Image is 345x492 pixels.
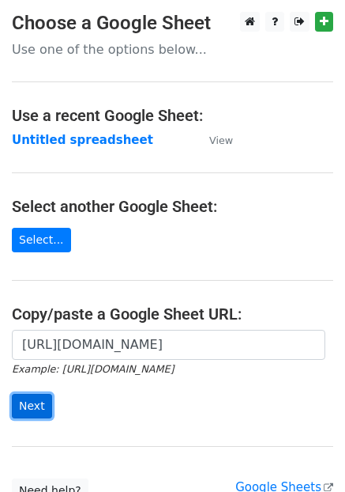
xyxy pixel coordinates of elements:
[12,106,333,125] h4: Use a recent Google Sheet:
[209,134,233,146] small: View
[12,305,333,324] h4: Copy/paste a Google Sheet URL:
[12,12,333,35] h3: Choose a Google Sheet
[193,133,233,147] a: View
[12,228,71,252] a: Select...
[12,394,52,418] input: Next
[266,416,345,492] iframe: Chat Widget
[12,133,153,147] a: Untitled spreadsheet
[12,41,333,58] p: Use one of the options below...
[12,363,174,375] small: Example: [URL][DOMAIN_NAME]
[12,197,333,216] h4: Select another Google Sheet:
[12,330,325,360] input: Paste your Google Sheet URL here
